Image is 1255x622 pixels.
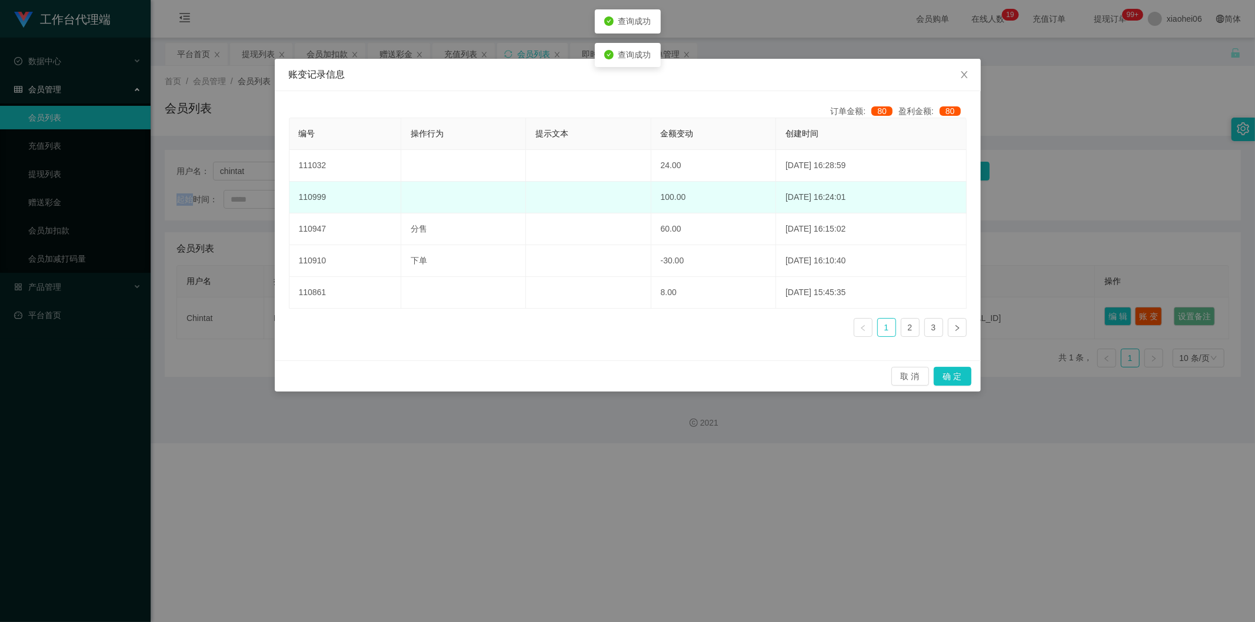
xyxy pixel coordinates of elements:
[651,245,776,277] td: -30.00
[651,150,776,182] td: 24.00
[651,277,776,309] td: 8.00
[651,182,776,213] td: 100.00
[289,68,967,81] div: 账变记录信息
[901,319,919,336] a: 2
[289,182,401,213] td: 110999
[877,318,896,337] li: 1
[401,213,526,245] td: 分售
[651,213,776,245] td: 60.00
[854,318,873,337] li: 上一页
[940,106,961,116] span: 80
[776,182,966,213] td: [DATE] 16:24:01
[776,213,966,245] td: [DATE] 16:15:02
[299,129,315,138] span: 编号
[860,325,867,332] i: 图标: left
[289,277,401,309] td: 110861
[901,318,920,337] li: 2
[948,318,967,337] li: 下一页
[618,16,651,26] span: 查询成功
[535,129,568,138] span: 提示文本
[960,70,969,79] i: 图标: close
[934,367,971,386] button: 确 定
[925,319,943,336] a: 3
[898,105,966,118] div: 盈利金额:
[878,319,896,336] a: 1
[661,129,694,138] span: 金额变动
[871,106,893,116] span: 80
[604,50,614,59] i: icon: check-circle
[604,16,614,26] i: icon: check-circle
[785,129,818,138] span: 创建时间
[954,325,961,332] i: 图标: right
[289,150,401,182] td: 111032
[831,105,898,118] div: 订单金额:
[289,245,401,277] td: 110910
[776,245,966,277] td: [DATE] 16:10:40
[924,318,943,337] li: 3
[891,367,929,386] button: 取 消
[776,277,966,309] td: [DATE] 15:45:35
[618,50,651,59] span: 查询成功
[776,150,966,182] td: [DATE] 16:28:59
[948,59,981,92] button: Close
[411,129,444,138] span: 操作行为
[401,245,526,277] td: 下单
[289,213,401,245] td: 110947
